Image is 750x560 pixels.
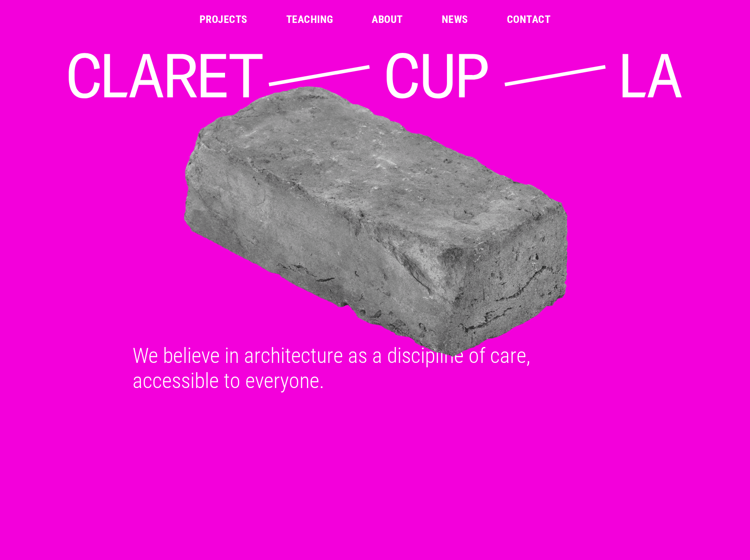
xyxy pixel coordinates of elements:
[200,14,550,25] nav: Main Menu
[67,82,687,362] img: Old Brick
[442,14,468,25] a: News
[372,14,403,25] a: About
[286,14,333,25] a: Teaching
[507,14,550,25] a: Contact
[200,14,248,25] a: Projects
[122,343,628,393] div: We believe in architecture as a discipline of care, accessible to everyone.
